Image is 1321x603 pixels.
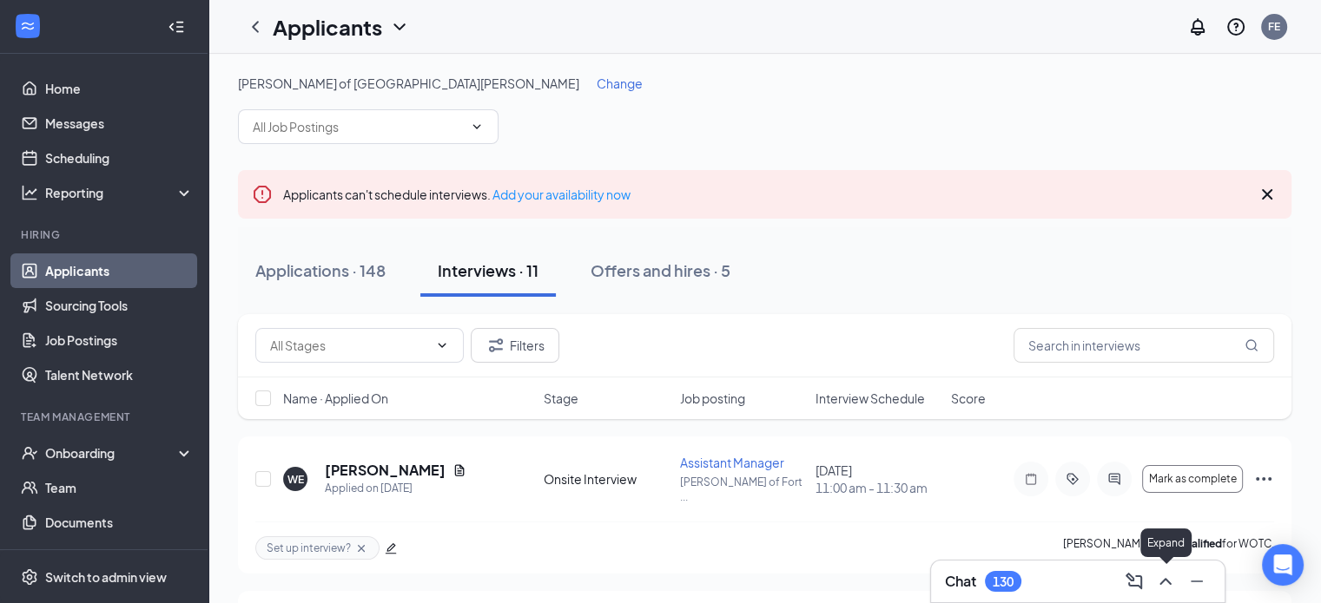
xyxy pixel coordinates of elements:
svg: ComposeMessage [1124,571,1145,592]
div: Switch to admin view [45,568,167,586]
svg: ChevronUp [1155,571,1176,592]
a: Home [45,71,194,106]
span: 11:00 am - 11:30 am [816,479,941,496]
div: Onboarding [45,444,179,462]
button: Minimize [1183,567,1211,595]
svg: Note [1020,472,1041,486]
div: Offers and hires · 5 [591,259,730,281]
span: Set up interview? [267,541,351,555]
a: Job Postings [45,323,194,357]
p: [PERSON_NAME] of Fort ... [680,475,805,504]
svg: MagnifyingGlass [1245,338,1258,352]
h3: Chat [945,572,976,591]
span: Mark as complete [1148,473,1236,485]
button: Mark as complete [1142,465,1243,493]
div: 130 [993,574,1014,589]
svg: Filter [485,335,506,356]
div: Applications · 148 [255,259,386,281]
a: Documents [45,505,194,540]
div: WE [287,472,304,487]
div: Open Intercom Messenger [1262,544,1304,586]
span: Score [951,390,986,407]
span: [PERSON_NAME] of [GEOGRAPHIC_DATA][PERSON_NAME] [238,75,579,91]
svg: UserCheck [21,444,38,462]
svg: Document [452,463,466,477]
div: Hiring [21,227,190,242]
span: Change [597,75,643,91]
div: Applied on [DATE] [325,480,466,497]
div: FE [1268,19,1280,34]
a: Sourcing Tools [45,288,194,323]
div: Reporting [45,184,195,201]
span: Applicants can't schedule interviews. [283,187,631,202]
svg: Error [252,184,273,205]
a: Applicants [45,253,194,288]
svg: Settings [21,568,38,586]
div: Expand [1140,528,1192,557]
button: Filter Filters [471,328,559,363]
svg: Notifications [1187,16,1208,37]
svg: ChevronLeft [245,16,266,37]
svg: ActiveChat [1104,472,1125,486]
h5: [PERSON_NAME] [325,461,446,480]
svg: Collapse [168,18,185,36]
input: Search in interviews [1014,328,1274,363]
input: All Job Postings [253,117,463,136]
a: Scheduling [45,141,194,175]
a: Talent Network [45,357,194,392]
svg: Minimize [1186,571,1207,592]
a: Add your availability now [492,187,631,202]
span: Stage [544,390,578,407]
a: Messages [45,106,194,141]
div: Interviews · 11 [438,259,538,281]
svg: WorkstreamLogo [19,17,36,35]
input: All Stages [270,336,428,355]
span: edit [385,542,397,554]
div: Team Management [21,410,190,424]
span: Name · Applied On [283,390,388,407]
svg: Cross [1257,184,1278,205]
svg: Cross [354,541,368,555]
svg: Analysis [21,184,38,201]
svg: ChevronDown [435,338,449,352]
svg: QuestionInfo [1225,16,1246,37]
svg: ChevronDown [470,120,484,134]
span: Job posting [680,390,745,407]
svg: Ellipses [1253,469,1274,489]
span: Interview Schedule [816,390,925,407]
a: Team [45,470,194,505]
svg: ActiveTag [1062,472,1083,486]
svg: ChevronDown [389,16,410,37]
span: Assistant Manager [680,455,784,470]
a: SurveysCrown [45,540,194,574]
div: Onsite Interview [544,470,669,488]
div: [DATE] [816,462,941,496]
h1: Applicants [273,12,382,42]
button: ComposeMessage [1120,567,1148,595]
p: [PERSON_NAME] for WOTC. [1063,536,1274,560]
button: ChevronUp [1152,567,1179,595]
